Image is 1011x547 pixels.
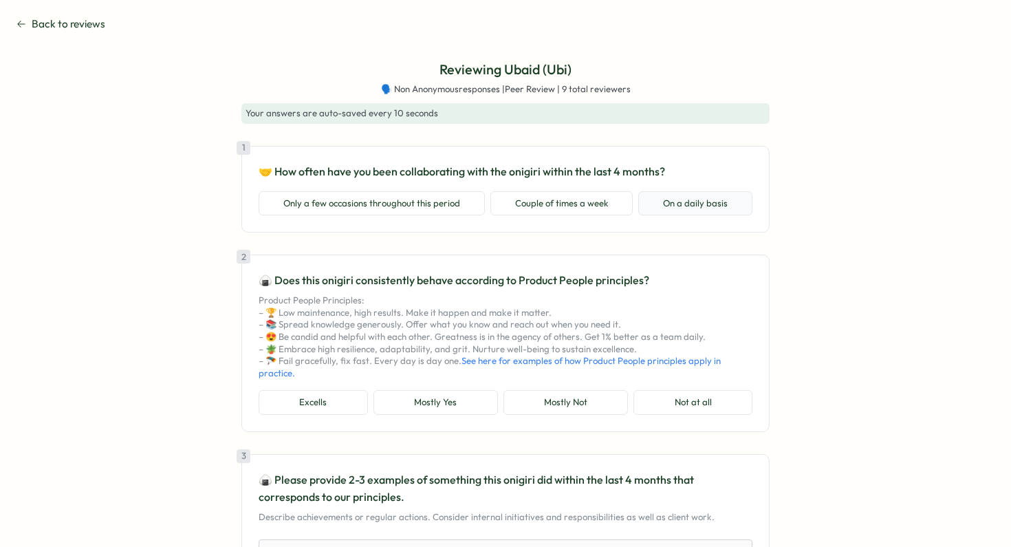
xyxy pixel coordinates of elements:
[259,272,752,289] p: 🍙 Does this onigiri consistently behave according to Product People principles?
[439,59,572,81] p: Reviewing Ubaid (Ubi)
[259,511,752,524] p: Describe achievements or regular actions. Consider internal initiatives and responsibilities as w...
[259,294,752,379] p: Product People Principles: – 🏆 Low maintenance, high results. Make it happen and make it matter. ...
[373,390,498,415] button: Mostly Yes
[638,191,752,216] button: On a daily basis
[259,163,752,180] p: 🤝 How often have you been collaborating with the onigiri within the last 4 months?
[490,191,633,216] button: Couple of times a week
[237,250,250,264] div: 2
[503,390,629,415] button: Mostly Not
[259,191,485,216] button: Only a few occasions throughout this period
[259,390,368,415] button: Excells
[17,17,105,32] button: Back to reviews
[237,141,250,155] div: 1
[381,83,631,96] span: 🗣️ Non Anonymous responses | Peer Review | 9 total reviewers
[32,17,105,32] span: Back to reviews
[259,471,752,506] p: 🍙 Please provide 2-3 examples of something this onigiri did within the last 4 months that corresp...
[259,355,721,378] a: See here for examples of how Product People principles apply in practice.
[237,449,250,463] div: 3
[246,107,438,118] span: Your answers are auto-saved every 10 seconds
[633,390,752,415] button: Not at all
